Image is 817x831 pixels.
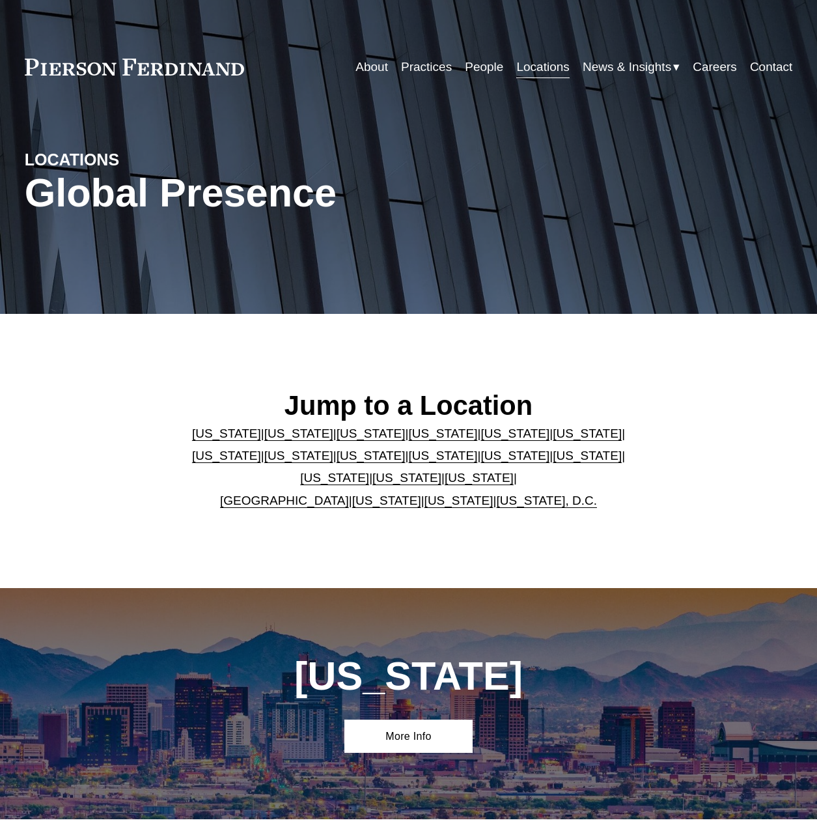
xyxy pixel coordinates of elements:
[480,449,549,462] a: [US_STATE]
[192,427,261,440] a: [US_STATE]
[355,55,388,79] a: About
[583,56,671,78] span: News & Insights
[264,449,333,462] a: [US_STATE]
[300,471,369,485] a: [US_STATE]
[465,55,503,79] a: People
[337,427,406,440] a: [US_STATE]
[445,471,514,485] a: [US_STATE]
[480,427,549,440] a: [US_STATE]
[750,55,792,79] a: Contact
[220,494,349,507] a: [GEOGRAPHIC_DATA]
[401,55,452,79] a: Practices
[372,471,441,485] a: [US_STATE]
[344,720,473,753] a: More Info
[693,55,737,79] a: Careers
[553,449,622,462] a: [US_STATE]
[264,427,333,440] a: [US_STATE]
[25,171,536,216] h1: Global Presence
[516,55,569,79] a: Locations
[25,150,217,171] h4: LOCATIONS
[337,449,406,462] a: [US_STATE]
[184,389,632,422] h2: Jump to a Location
[496,494,597,507] a: [US_STATE], D.C.
[249,654,569,699] h1: [US_STATE]
[553,427,622,440] a: [US_STATE]
[409,449,478,462] a: [US_STATE]
[424,494,493,507] a: [US_STATE]
[409,427,478,440] a: [US_STATE]
[352,494,421,507] a: [US_STATE]
[184,423,632,512] p: | | | | | | | | | | | | | | | | | |
[192,449,261,462] a: [US_STATE]
[583,55,680,79] a: folder dropdown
